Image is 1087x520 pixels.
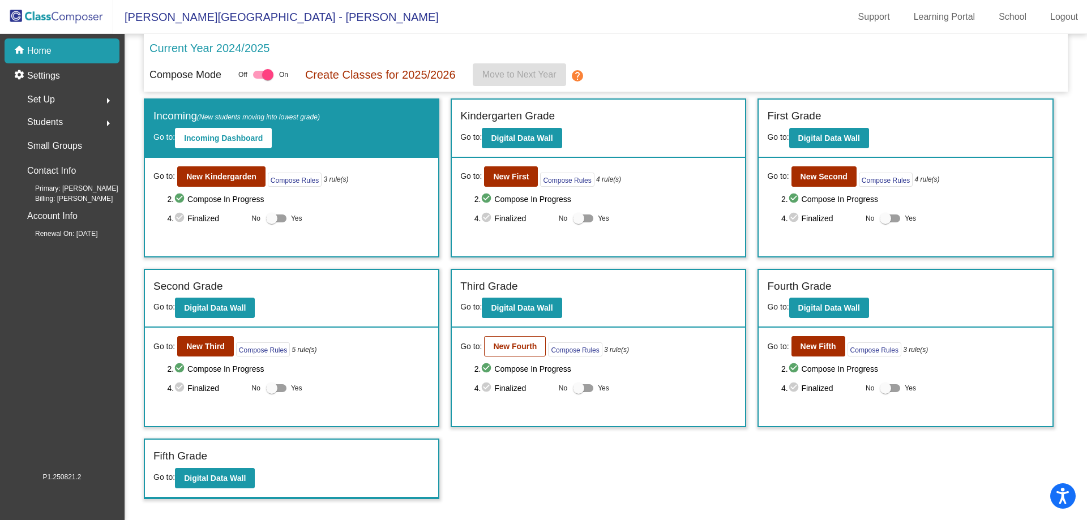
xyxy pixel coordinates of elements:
button: Digital Data Wall [482,298,562,318]
span: Go to: [767,170,789,182]
mat-icon: check_circle [481,212,494,225]
span: Go to: [460,132,482,141]
button: New First [484,166,538,187]
label: First Grade [767,108,821,124]
span: Off [238,70,247,80]
p: Compose Mode [149,67,221,83]
span: 4. Finalized [167,212,246,225]
label: Second Grade [153,278,223,295]
span: Yes [905,381,916,395]
span: No [252,213,260,224]
button: Compose Rules [268,173,322,187]
span: Students [27,114,63,130]
span: Go to: [767,302,789,311]
span: Go to: [153,132,175,141]
span: No [559,213,567,224]
span: Yes [291,212,302,225]
span: 2. Compose In Progress [167,192,430,206]
label: Third Grade [460,278,517,295]
b: Incoming Dashboard [184,134,263,143]
span: Yes [905,212,916,225]
span: 2. Compose In Progress [167,362,430,376]
span: 2. Compose In Progress [781,192,1044,206]
span: Yes [598,381,609,395]
p: Account Info [27,208,78,224]
b: Digital Data Wall [798,134,860,143]
mat-icon: check_circle [788,212,802,225]
span: 4. Finalized [167,381,246,395]
span: Go to: [460,341,482,353]
span: No [252,383,260,393]
span: Primary: [PERSON_NAME] [17,183,118,194]
mat-icon: check_circle [174,192,187,206]
span: 4. Finalized [474,381,553,395]
span: 2. Compose In Progress [474,362,737,376]
button: Compose Rules [548,342,602,356]
b: Digital Data Wall [491,303,553,312]
a: School [990,8,1035,26]
button: Digital Data Wall [175,298,255,318]
mat-icon: check_circle [174,381,187,395]
span: Yes [291,381,302,395]
span: Move to Next Year [482,70,557,79]
span: Yes [598,212,609,225]
button: New Fifth [791,336,845,356]
span: 4. Finalized [474,212,553,225]
p: Contact Info [27,163,76,179]
i: 5 rule(s) [292,345,317,355]
label: Kindergarten Grade [460,108,555,124]
b: New Fifth [801,342,836,351]
mat-icon: arrow_right [101,117,115,130]
mat-icon: check_circle [174,212,187,225]
p: Settings [27,69,60,83]
p: Small Groups [27,138,82,154]
mat-icon: help [571,69,584,83]
button: Digital Data Wall [175,468,255,488]
button: Compose Rules [859,173,913,187]
span: Go to: [767,341,789,353]
span: Set Up [27,92,55,108]
span: [PERSON_NAME][GEOGRAPHIC_DATA] - [PERSON_NAME] [113,8,439,26]
span: Go to: [460,302,482,311]
span: 2. Compose In Progress [474,192,737,206]
span: On [279,70,288,80]
i: 3 rule(s) [604,345,629,355]
span: No [559,383,567,393]
label: Fourth Grade [767,278,831,295]
span: Go to: [153,341,175,353]
span: Go to: [153,472,175,482]
button: Move to Next Year [473,63,566,86]
b: New Third [186,342,225,351]
span: Billing: [PERSON_NAME] [17,194,113,204]
b: New Fourth [493,342,537,351]
span: (New students moving into lowest grade) [197,113,320,121]
b: Digital Data Wall [798,303,860,312]
a: Learning Portal [905,8,985,26]
a: Logout [1041,8,1087,26]
p: Create Classes for 2025/2026 [305,66,456,83]
button: New Second [791,166,857,187]
b: New Second [801,172,848,181]
button: Compose Rules [540,173,594,187]
button: Incoming Dashboard [175,128,272,148]
mat-icon: check_circle [788,381,802,395]
span: Go to: [153,302,175,311]
i: 4 rule(s) [915,174,940,184]
mat-icon: check_circle [788,362,802,376]
mat-icon: check_circle [481,192,494,206]
button: New Fourth [484,336,546,356]
label: Incoming [153,108,320,124]
mat-icon: check_circle [481,362,494,376]
b: New First [493,172,529,181]
p: Home [27,44,52,58]
span: No [866,383,874,393]
span: Go to: [153,170,175,182]
label: Fifth Grade [153,448,207,465]
b: Digital Data Wall [184,303,246,312]
button: New Third [177,336,234,356]
mat-icon: home [14,44,27,58]
p: Current Year 2024/2025 [149,40,269,57]
mat-icon: check_circle [788,192,802,206]
b: Digital Data Wall [491,134,553,143]
span: Go to: [460,170,482,182]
